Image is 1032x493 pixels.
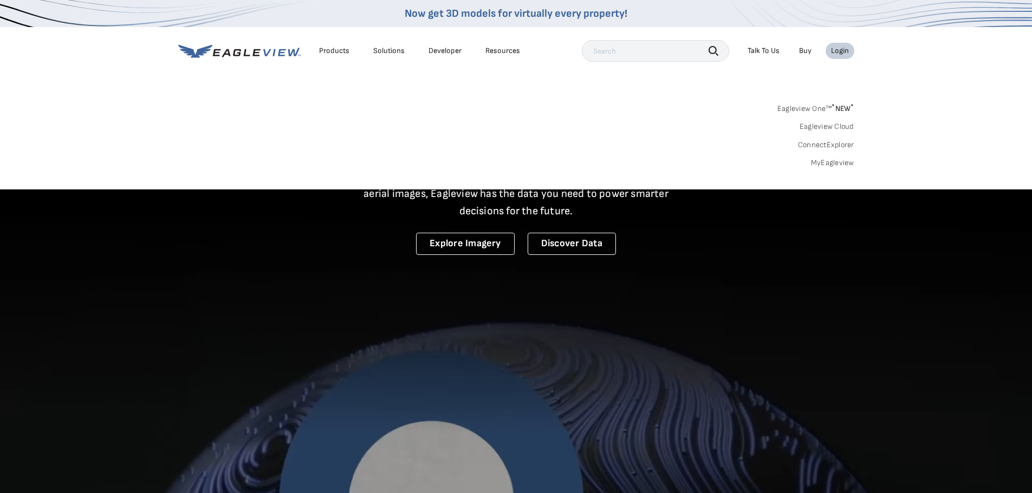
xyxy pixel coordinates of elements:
a: Developer [429,46,462,56]
input: Search [582,40,729,62]
p: A new era starts here. Built on more than 3.5 billion high-resolution aerial images, Eagleview ha... [351,168,682,220]
a: MyEagleview [811,158,854,168]
span: NEW [832,104,854,113]
a: ConnectExplorer [798,140,854,150]
a: Discover Data [528,233,616,255]
div: Resources [485,46,520,56]
a: Now get 3D models for virtually every property! [405,7,627,20]
div: Solutions [373,46,405,56]
a: Eagleview Cloud [800,122,854,132]
div: Login [831,46,849,56]
div: Talk To Us [748,46,780,56]
a: Buy [799,46,812,56]
a: Explore Imagery [416,233,515,255]
a: Eagleview One™*NEW* [777,101,854,113]
div: Products [319,46,349,56]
